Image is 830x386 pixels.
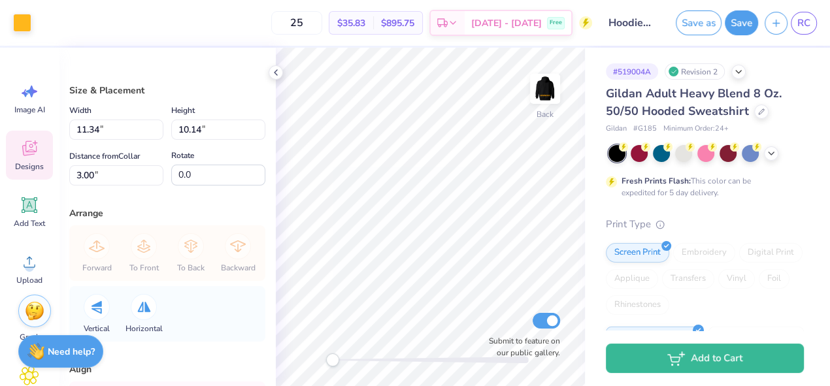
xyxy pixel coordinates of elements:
[606,123,627,135] span: Gildan
[606,243,669,263] div: Screen Print
[606,344,804,373] button: Add to Cart
[69,84,265,97] div: Size & Placement
[739,243,803,263] div: Digital Print
[673,243,735,263] div: Embroidery
[606,269,658,289] div: Applique
[171,148,194,163] label: Rotate
[381,16,414,30] span: $895.75
[622,176,691,186] strong: Fresh Prints Flash:
[69,362,265,376] div: Align
[797,16,810,31] span: RC
[14,218,45,229] span: Add Text
[633,123,657,135] span: # G185
[537,108,554,120] div: Back
[69,148,140,164] label: Distance from Collar
[337,16,365,30] span: $35.83
[532,76,558,102] img: Back
[606,295,669,315] div: Rhinestones
[16,275,42,285] span: Upload
[791,12,817,35] a: RC
[759,269,789,289] div: Foil
[125,323,163,334] span: Horizontal
[725,10,758,35] button: Save
[69,103,91,118] label: Width
[662,269,714,289] div: Transfers
[676,10,722,35] button: Save as
[482,335,560,359] label: Submit to feature on our public gallery.
[171,103,195,118] label: Height
[665,63,725,80] div: Revision 2
[606,217,804,232] div: Print Type
[271,11,322,35] input: – –
[69,206,265,220] div: Arrange
[48,346,95,358] strong: Need help?
[20,332,40,342] span: Greek
[606,86,782,119] span: Gildan Adult Heavy Blend 8 Oz. 50/50 Hooded Sweatshirt
[622,175,782,199] div: This color can be expedited for 5 day delivery.
[550,18,562,27] span: Free
[84,323,110,334] span: Vertical
[471,16,542,30] span: [DATE] - [DATE]
[663,123,729,135] span: Minimum Order: 24 +
[718,269,755,289] div: Vinyl
[606,63,658,80] div: # 519004A
[15,161,44,172] span: Designs
[326,353,339,366] div: Accessibility label
[599,10,663,36] input: Untitled Design
[14,105,45,115] span: Image AI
